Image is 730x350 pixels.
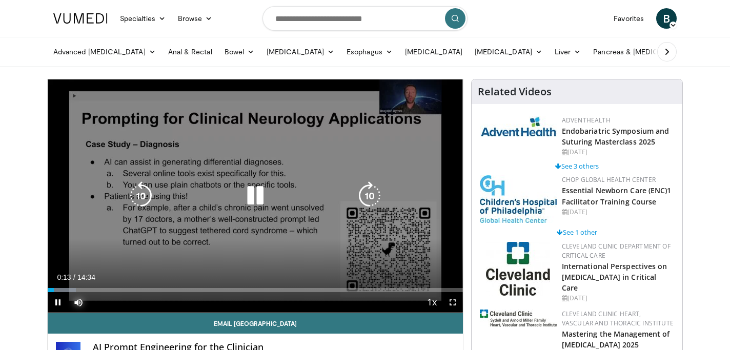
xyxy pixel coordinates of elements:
a: Anal & Rectal [162,42,218,62]
div: [DATE] [562,294,674,303]
span: 14:34 [77,273,95,281]
a: Essential Newborn Care (ENC)1 Facilitator Training Course [562,186,672,206]
video-js: Video Player [48,79,463,313]
img: 5f0cf59e-536a-4b30-812c-ea06339c9532.jpg.150x105_q85_autocrop_double_scale_upscale_version-0.2.jpg [486,242,550,296]
a: B [656,8,677,29]
input: Search topics, interventions [262,6,468,31]
a: Advanced [MEDICAL_DATA] [47,42,162,62]
a: Favorites [607,8,650,29]
a: Esophagus [340,42,399,62]
div: [DATE] [562,148,674,157]
button: Pause [48,292,68,313]
a: Endobariatric Symposium and Suturing Masterclass 2025 [562,126,670,147]
a: [MEDICAL_DATA] [399,42,469,62]
a: Bowel [218,42,260,62]
a: See 1 other [557,228,597,237]
div: [DATE] [562,208,674,217]
a: See 3 others [555,161,599,171]
a: Cleveland Clinic Heart, Vascular and Thoracic Institute [562,310,674,327]
img: d536a004-a009-4cb9-9ce6-f9f56c670ef5.jpg.150x105_q85_autocrop_double_scale_upscale_version-0.2.jpg [480,310,557,327]
a: Specialties [114,8,172,29]
img: VuMedi Logo [53,13,108,24]
a: CHOP Global Health Center [562,175,656,184]
a: Liver [549,42,587,62]
span: / [73,273,75,281]
span: 0:13 [57,273,71,281]
button: Mute [68,292,89,313]
img: 5c3c682d-da39-4b33-93a5-b3fb6ba9580b.jpg.150x105_q85_autocrop_double_scale_upscale_version-0.2.jpg [480,116,557,137]
h4: Related Videos [478,86,552,98]
div: Progress Bar [48,288,463,292]
a: Browse [172,8,219,29]
a: Cleveland Clinic Department of Critical Care [562,242,671,260]
a: International Perspectives on [MEDICAL_DATA] in Critical Care [562,261,667,293]
a: [MEDICAL_DATA] [469,42,549,62]
a: AdventHealth [562,116,611,125]
a: Pancreas & [MEDICAL_DATA] [587,42,707,62]
img: 8fbf8b72-0f77-40e1-90f4-9648163fd298.jpg.150x105_q85_autocrop_double_scale_upscale_version-0.2.jpg [480,175,557,223]
button: Playback Rate [422,292,442,313]
a: [MEDICAL_DATA] [260,42,340,62]
button: Fullscreen [442,292,463,313]
a: Email [GEOGRAPHIC_DATA] [48,313,463,334]
a: Mastering the Management of [MEDICAL_DATA] 2025 [562,329,670,349]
